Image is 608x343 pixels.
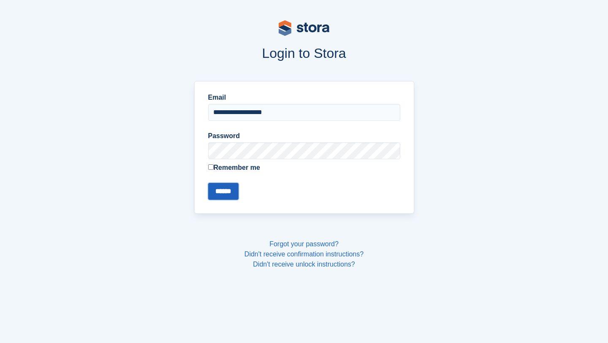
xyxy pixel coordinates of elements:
label: Password [208,131,400,141]
img: stora-logo-53a41332b3708ae10de48c4981b4e9114cc0af31d8433b30ea865607fb682f29.svg [279,20,329,36]
a: Forgot your password? [269,240,339,248]
label: Remember me [208,163,400,173]
label: Email [208,93,400,103]
input: Remember me [208,164,214,170]
a: Didn't receive confirmation instructions? [244,250,364,258]
h1: Login to Stora [33,46,575,61]
a: Didn't receive unlock instructions? [253,261,355,268]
